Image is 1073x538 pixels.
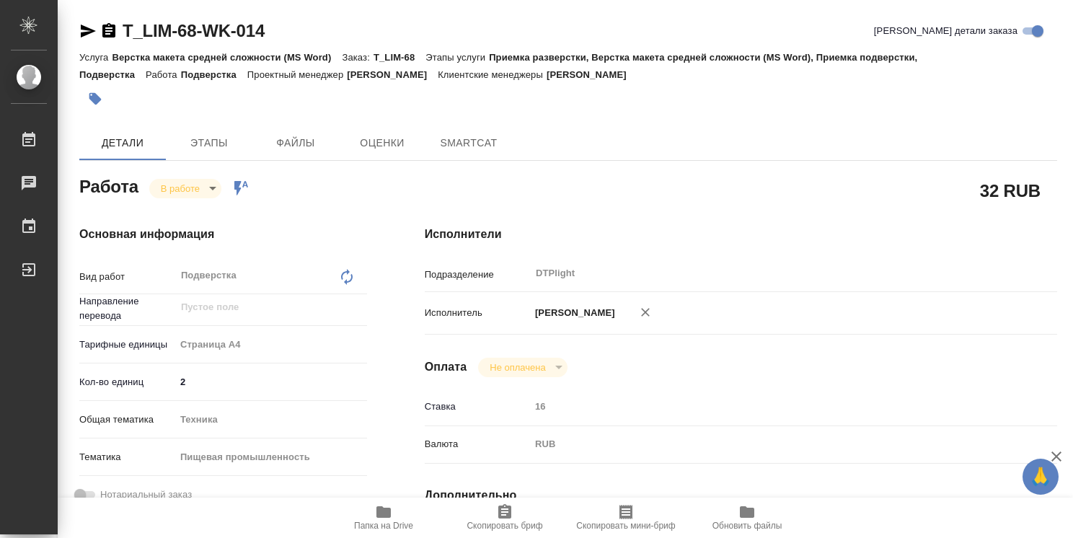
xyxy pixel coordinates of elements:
input: ✎ Введи что-нибудь [175,371,367,392]
p: [PERSON_NAME] [547,69,637,80]
button: Папка на Drive [323,498,444,538]
button: Скопировать ссылку [100,22,118,40]
button: 🙏 [1023,459,1059,495]
button: Скопировать мини-бриф [565,498,686,538]
span: Папка на Drive [354,521,413,531]
span: Обновить файлы [712,521,782,531]
button: Не оплачена [485,361,549,374]
div: В работе [149,179,221,198]
button: Удалить исполнителя [630,296,661,328]
p: Общая тематика [79,413,175,427]
div: Страница А4 [175,332,367,357]
p: Направление перевода [79,294,175,323]
p: Заказ: [342,52,373,63]
button: Добавить тэг [79,83,111,115]
span: Нотариальный заказ [100,488,192,502]
h2: Работа [79,172,138,198]
p: Приемка разверстки, Верстка макета средней сложности (MS Word), Приемка подверстки, Подверстка [79,52,917,80]
input: Пустое поле [180,299,333,316]
span: Скопировать бриф [467,521,542,531]
p: Вид работ [79,270,175,284]
h4: Оплата [425,358,467,376]
h4: Дополнительно [425,487,1057,504]
p: Подверстка [181,69,247,80]
button: Скопировать ссылку для ЯМессенджера [79,22,97,40]
p: Работа [146,69,181,80]
p: Кол-во единиц [79,375,175,389]
button: Обновить файлы [686,498,808,538]
h4: Основная информация [79,226,367,243]
div: Пищевая промышленность [175,445,367,469]
p: [PERSON_NAME] [530,306,615,320]
button: Скопировать бриф [444,498,565,538]
p: Подразделение [425,268,530,282]
h4: Исполнители [425,226,1057,243]
p: Ставка [425,400,530,414]
p: Валюта [425,437,530,451]
p: Этапы услуги [425,52,489,63]
span: Этапы [175,134,244,152]
p: [PERSON_NAME] [347,69,438,80]
input: Пустое поле [530,396,1004,417]
p: Верстка макета средней сложности (MS Word) [112,52,342,63]
p: Проектный менеджер [247,69,347,80]
p: T_LIM-68 [374,52,425,63]
p: Исполнитель [425,306,530,320]
span: 🙏 [1028,462,1053,492]
span: Оценки [348,134,417,152]
button: В работе [156,182,204,195]
div: В работе [478,358,567,377]
p: Услуга [79,52,112,63]
span: Файлы [261,134,330,152]
div: RUB [530,432,1004,457]
span: Детали [88,134,157,152]
span: SmartCat [434,134,503,152]
p: Клиентские менеджеры [438,69,547,80]
a: T_LIM-68-WK-014 [123,21,265,40]
p: Тарифные единицы [79,338,175,352]
div: Техника [175,407,367,432]
span: [PERSON_NAME] детали заказа [874,24,1017,38]
p: Тематика [79,450,175,464]
h2: 32 RUB [980,178,1041,203]
span: Скопировать мини-бриф [576,521,675,531]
